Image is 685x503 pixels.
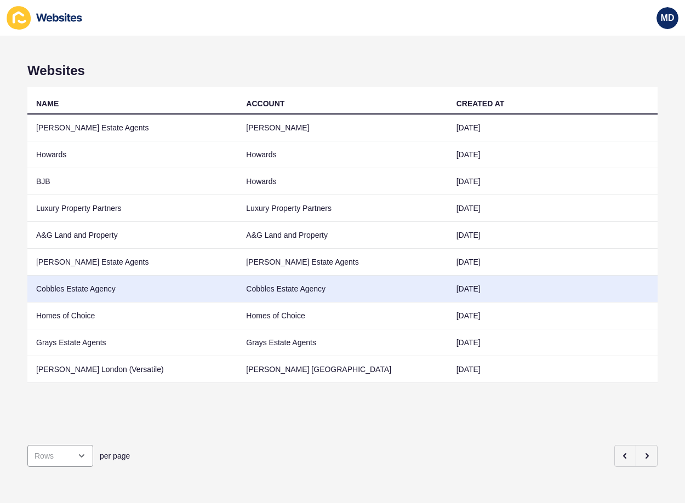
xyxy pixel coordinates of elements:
[448,168,658,195] td: [DATE]
[448,222,658,249] td: [DATE]
[448,302,658,329] td: [DATE]
[237,356,447,383] td: [PERSON_NAME] [GEOGRAPHIC_DATA]
[237,249,447,276] td: [PERSON_NAME] Estate Agents
[448,356,658,383] td: [DATE]
[237,302,447,329] td: Homes of Choice
[237,115,447,141] td: [PERSON_NAME]
[27,141,237,168] td: Howards
[237,195,447,222] td: Luxury Property Partners
[27,276,237,302] td: Cobbles Estate Agency
[27,302,237,329] td: Homes of Choice
[27,63,658,78] h1: Websites
[27,445,93,467] div: open menu
[456,98,505,109] div: CREATED AT
[27,356,237,383] td: [PERSON_NAME] London (Versatile)
[27,222,237,249] td: A&G Land and Property
[237,276,447,302] td: Cobbles Estate Agency
[27,249,237,276] td: [PERSON_NAME] Estate Agents
[661,13,675,24] span: MD
[237,329,447,356] td: Grays Estate Agents
[27,115,237,141] td: [PERSON_NAME] Estate Agents
[448,276,658,302] td: [DATE]
[448,329,658,356] td: [DATE]
[448,195,658,222] td: [DATE]
[36,98,59,109] div: NAME
[27,329,237,356] td: Grays Estate Agents
[100,450,130,461] span: per page
[27,168,237,195] td: BJB
[448,141,658,168] td: [DATE]
[237,141,447,168] td: Howards
[237,168,447,195] td: Howards
[448,249,658,276] td: [DATE]
[237,222,447,249] td: A&G Land and Property
[246,98,284,109] div: ACCOUNT
[27,195,237,222] td: Luxury Property Partners
[448,115,658,141] td: [DATE]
